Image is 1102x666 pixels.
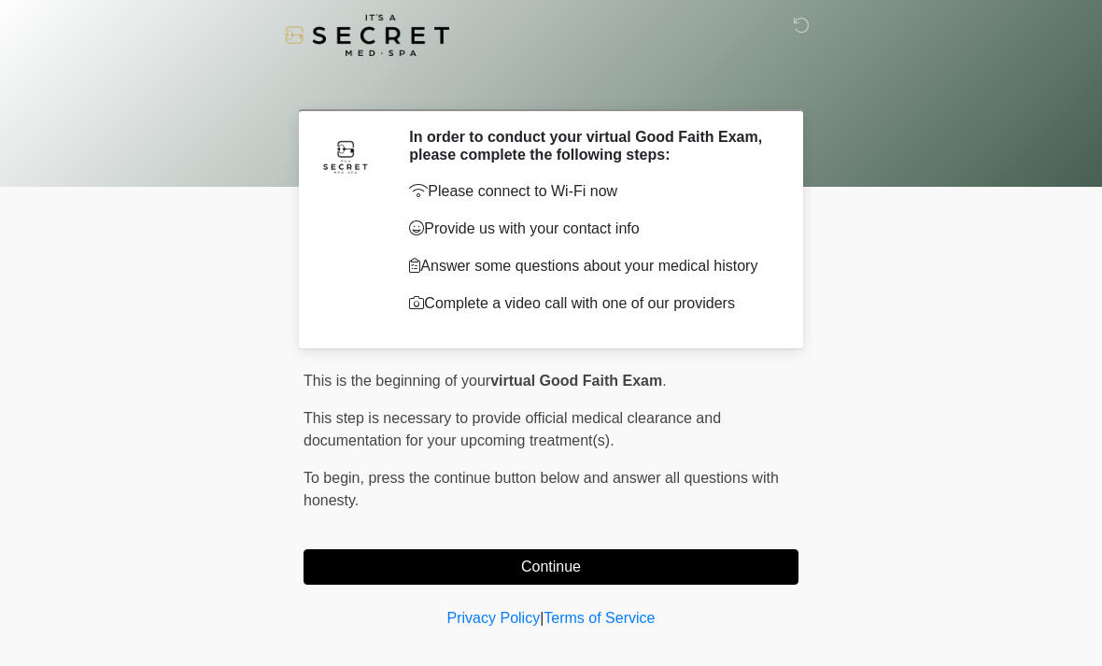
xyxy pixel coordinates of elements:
span: This is the beginning of your [304,373,490,389]
p: Complete a video call with one of our providers [409,292,770,315]
img: It's A Secret Med Spa Logo [285,14,449,56]
p: Please connect to Wi-Fi now [409,180,770,203]
p: Provide us with your contact info [409,218,770,240]
span: This step is necessary to provide official medical clearance and documentation for your upcoming ... [304,410,721,448]
img: Agent Avatar [318,128,374,184]
h1: ‎ ‎ [290,67,812,102]
a: | [540,610,544,626]
span: To begin, [304,470,368,486]
span: . [662,373,666,389]
a: Privacy Policy [447,610,541,626]
strong: virtual Good Faith Exam [490,373,662,389]
p: Answer some questions about your medical history [409,255,770,277]
a: Terms of Service [544,610,655,626]
h2: In order to conduct your virtual Good Faith Exam, please complete the following steps: [409,128,770,163]
button: Continue [304,549,798,585]
span: press the continue button below and answer all questions with honesty. [304,470,779,508]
